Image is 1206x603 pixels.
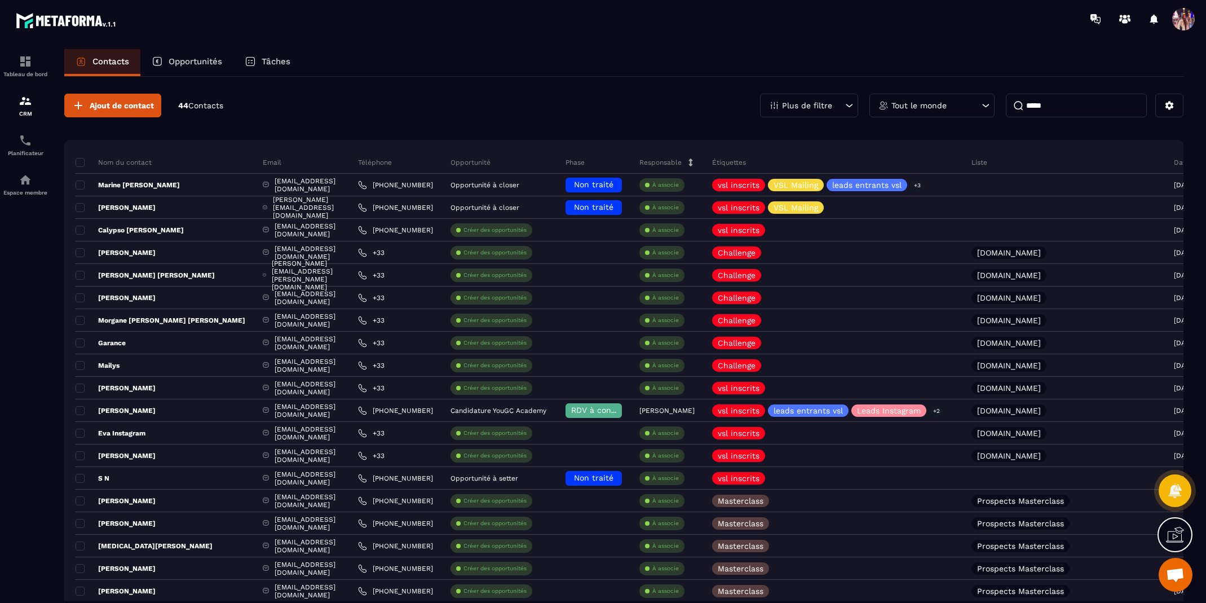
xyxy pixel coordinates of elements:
a: automationsautomationsEspace membre [3,165,48,204]
p: vsl inscrits [718,384,759,392]
p: À associe [652,271,679,279]
a: [PHONE_NUMBER] [358,474,433,483]
p: [PERSON_NAME] [76,293,156,302]
span: Contacts [188,101,223,110]
p: Créer des opportunités [463,362,527,369]
a: +33 [358,338,385,347]
p: Prospects Masterclass [977,497,1064,505]
a: formationformationCRM [3,86,48,125]
p: Masterclass [718,542,763,550]
a: +33 [358,316,385,325]
p: À associe [652,362,679,369]
p: Opportunités [169,56,222,67]
p: Créer des opportunités [463,271,527,279]
a: +33 [358,451,385,460]
a: [PHONE_NUMBER] [358,203,433,212]
p: À associe [652,204,679,212]
p: Challenge [718,271,756,279]
p: Eva Instagram [76,429,145,438]
p: vsl inscrits [718,407,759,415]
img: automations [19,173,32,187]
p: Challenge [718,249,756,257]
p: Opportunité à closer [450,204,519,212]
p: Marine [PERSON_NAME] [76,181,180,190]
p: Créer des opportunités [463,226,527,234]
a: +33 [358,271,385,280]
p: Créer des opportunités [463,565,527,573]
img: formation [19,55,32,68]
p: Challenge [718,294,756,302]
p: [MEDICAL_DATA][PERSON_NAME] [76,542,213,551]
p: Tableau de bord [3,71,48,77]
p: Challenge [718,339,756,347]
p: S N [76,474,109,483]
p: Opportunité à setter [450,474,518,482]
p: Challenge [718,316,756,324]
p: Prospects Masterclass [977,520,1064,527]
p: [PERSON_NAME] [76,496,156,505]
p: [DOMAIN_NAME] [977,294,1041,302]
a: +33 [358,384,385,393]
a: [PHONE_NUMBER] [358,226,433,235]
p: Nom du contact [76,158,152,167]
p: CRM [3,111,48,117]
p: [PERSON_NAME] [639,407,695,415]
span: Ajout de contact [90,100,154,111]
p: Plus de filtre [782,102,832,109]
p: [DOMAIN_NAME] [977,384,1041,392]
p: À associe [652,429,679,437]
p: Morgane [PERSON_NAME] [PERSON_NAME] [76,316,245,325]
p: Masterclass [718,520,763,527]
p: Candidature YouGC Academy [450,407,546,415]
p: [PERSON_NAME] [PERSON_NAME] [76,271,215,280]
p: Mailys [76,361,120,370]
a: +33 [358,429,385,438]
p: vsl inscrits [718,181,759,189]
p: +2 [929,405,944,417]
button: Ajout de contact [64,94,161,117]
p: À associe [652,249,679,257]
img: formation [19,94,32,108]
p: Créer des opportunités [463,294,527,302]
a: Opportunités [140,49,233,76]
p: Prospects Masterclass [977,587,1064,595]
p: Prospects Masterclass [977,565,1064,573]
p: Leads Instagram [857,407,921,415]
span: Non traité [574,473,613,482]
p: [DOMAIN_NAME] [977,362,1041,369]
p: vsl inscrits [718,452,759,460]
p: Créer des opportunités [463,542,527,550]
p: Créer des opportunités [463,520,527,527]
p: À associe [652,587,679,595]
p: [PERSON_NAME] [76,203,156,212]
p: Espace membre [3,190,48,196]
p: Email [263,158,281,167]
p: VSL Mailing [774,181,818,189]
p: À associe [652,226,679,234]
p: [DOMAIN_NAME] [977,429,1041,437]
span: RDV à confimer ❓ [571,406,644,415]
p: Créer des opportunités [463,497,527,505]
p: vsl inscrits [718,226,759,234]
p: À associe [652,339,679,347]
img: scheduler [19,134,32,147]
p: À associe [652,294,679,302]
a: schedulerschedulerPlanificateur [3,125,48,165]
p: À associe [652,316,679,324]
a: Contacts [64,49,140,76]
span: Non traité [574,180,613,189]
a: [PHONE_NUMBER] [358,542,433,551]
p: Contacts [92,56,129,67]
p: +3 [910,179,925,191]
p: [DOMAIN_NAME] [977,249,1041,257]
p: Liste [971,158,987,167]
p: Étiquettes [712,158,746,167]
a: [PHONE_NUMBER] [358,496,433,505]
p: Masterclass [718,587,763,595]
a: formationformationTableau de bord [3,46,48,86]
p: [DOMAIN_NAME] [977,407,1041,415]
p: [PERSON_NAME] [76,451,156,460]
p: [DOMAIN_NAME] [977,339,1041,347]
p: Planificateur [3,150,48,156]
p: À associe [652,497,679,505]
